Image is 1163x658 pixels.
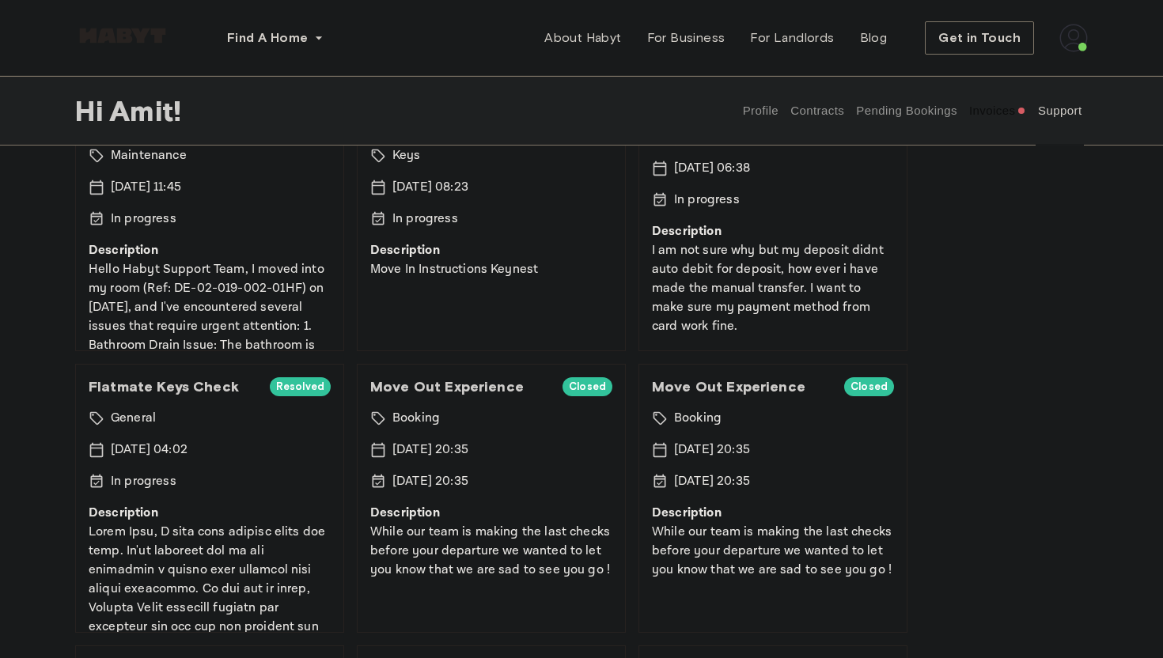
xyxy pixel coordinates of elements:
span: Blog [860,28,888,47]
p: In progress [111,210,176,229]
p: Description [370,504,612,523]
img: Habyt [75,28,170,43]
button: Find A Home [214,22,336,54]
span: For Business [647,28,725,47]
p: [DATE] 11:45 [111,178,181,197]
span: Resolved [270,379,331,395]
p: Maintenance [111,146,187,165]
p: [DATE] 20:35 [392,441,468,459]
p: Booking [674,409,722,428]
p: Move In Instructions Keynest [370,260,612,279]
a: For Business [635,22,738,54]
p: [DATE] 20:35 [674,441,750,459]
p: [DATE] 20:35 [392,472,468,491]
a: For Landlords [737,22,847,54]
p: Keys [392,146,421,165]
p: Description [652,504,894,523]
button: Invoices [967,76,1028,146]
p: While our team is making the last checks before your departure we wanted to let you know that we ... [370,523,612,580]
button: Pending Bookings [854,76,960,146]
span: Hi [75,94,109,127]
span: Find A Home [227,28,308,47]
span: Amit ! [109,94,181,127]
p: Description [89,241,331,260]
span: Move Out Experience [370,377,550,396]
a: About Habyt [532,22,634,54]
p: In progress [392,210,458,229]
button: Support [1036,76,1084,146]
span: Move Out Experience [652,377,832,396]
p: In progress [111,472,176,491]
div: user profile tabs [737,76,1088,146]
p: I am not sure why but my deposit didnt auto debit for deposit, how ever i have made the manual tr... [652,241,894,336]
p: Description [89,504,331,523]
p: [DATE] 08:23 [392,178,468,197]
p: [DATE] 06:38 [674,159,750,178]
span: Closed [844,379,894,395]
p: [DATE] 20:35 [674,472,750,491]
button: Contracts [789,76,847,146]
span: Flatmate Keys Check [89,377,257,396]
p: In progress [674,191,740,210]
button: Profile [741,76,781,146]
p: General [111,409,156,428]
button: Get in Touch [925,21,1034,55]
span: About Habyt [544,28,621,47]
p: Description [652,222,894,241]
img: avatar [1059,24,1088,52]
span: For Landlords [750,28,834,47]
a: Blog [847,22,900,54]
p: [DATE] 04:02 [111,441,188,459]
p: While our team is making the last checks before your departure we wanted to let you know that we ... [652,523,894,580]
span: Closed [563,379,612,395]
p: Booking [392,409,440,428]
p: Description [370,241,612,260]
span: Get in Touch [938,28,1021,47]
